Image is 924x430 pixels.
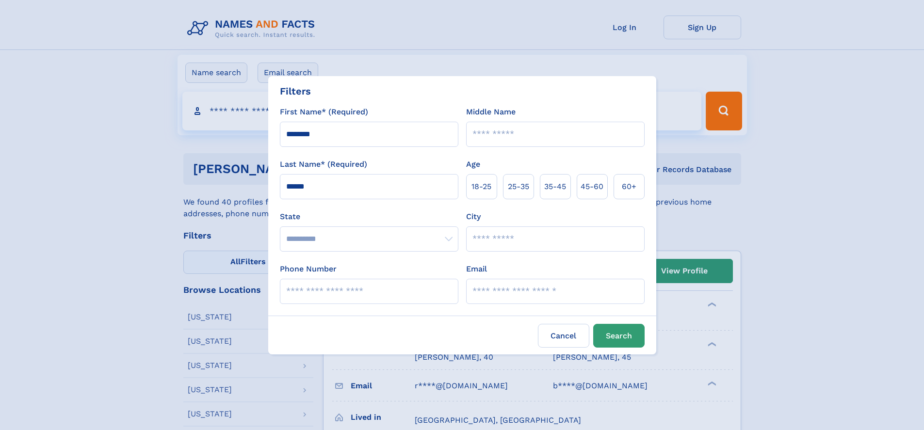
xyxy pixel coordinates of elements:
[466,211,481,223] label: City
[593,324,645,348] button: Search
[622,181,636,192] span: 60+
[280,263,337,275] label: Phone Number
[466,106,516,118] label: Middle Name
[280,84,311,98] div: Filters
[280,106,368,118] label: First Name* (Required)
[466,159,480,170] label: Age
[280,211,458,223] label: State
[280,159,367,170] label: Last Name* (Required)
[581,181,603,192] span: 45‑60
[466,263,487,275] label: Email
[544,181,566,192] span: 35‑45
[538,324,589,348] label: Cancel
[471,181,491,192] span: 18‑25
[508,181,529,192] span: 25‑35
